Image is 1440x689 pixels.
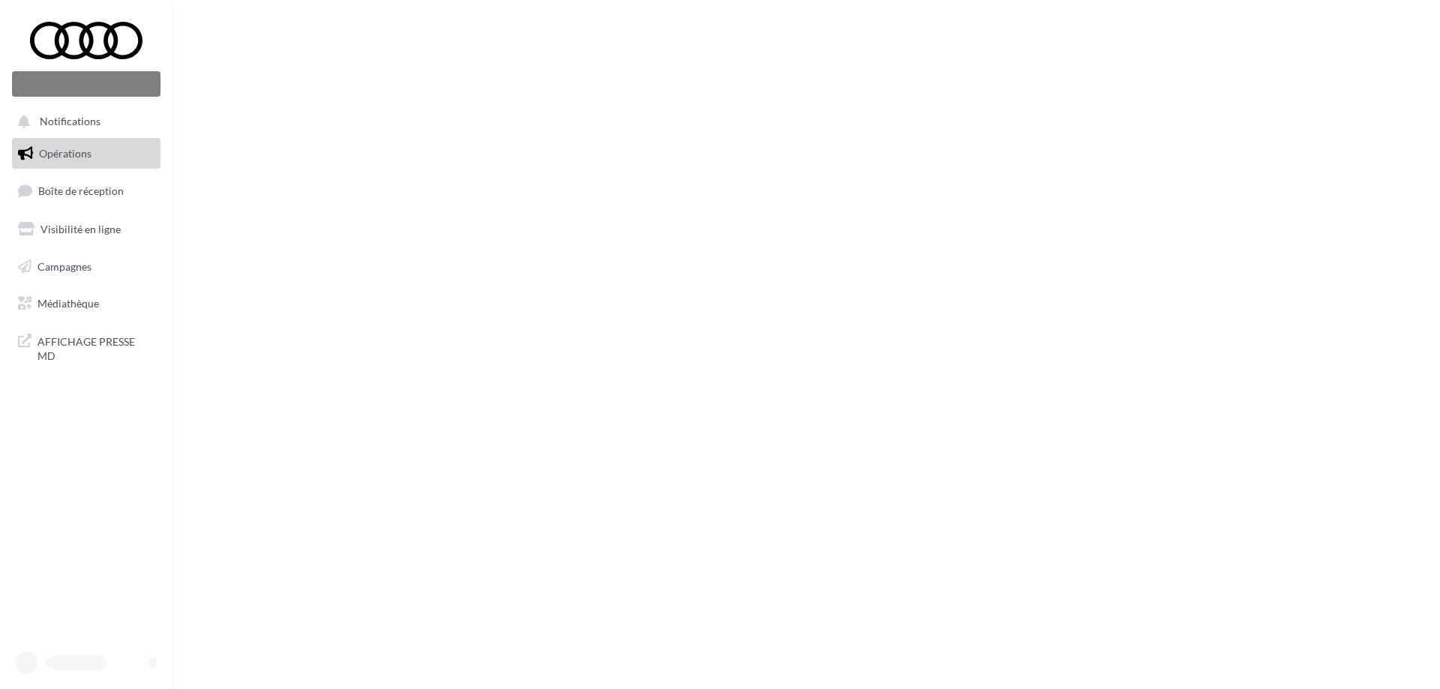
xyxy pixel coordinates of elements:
span: Opérations [39,147,91,160]
a: Visibilité en ligne [9,214,163,245]
a: AFFICHAGE PRESSE MD [9,325,163,370]
span: Notifications [40,115,100,128]
span: Médiathèque [37,297,99,310]
span: AFFICHAGE PRESSE MD [37,331,154,364]
div: Nouvelle campagne [12,71,160,97]
a: Opérations [9,138,163,169]
a: Campagnes [9,251,163,283]
a: Boîte de réception [9,175,163,207]
span: Boîte de réception [38,184,124,197]
span: Visibilité en ligne [40,223,121,235]
a: Médiathèque [9,288,163,319]
span: Campagnes [37,259,91,272]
